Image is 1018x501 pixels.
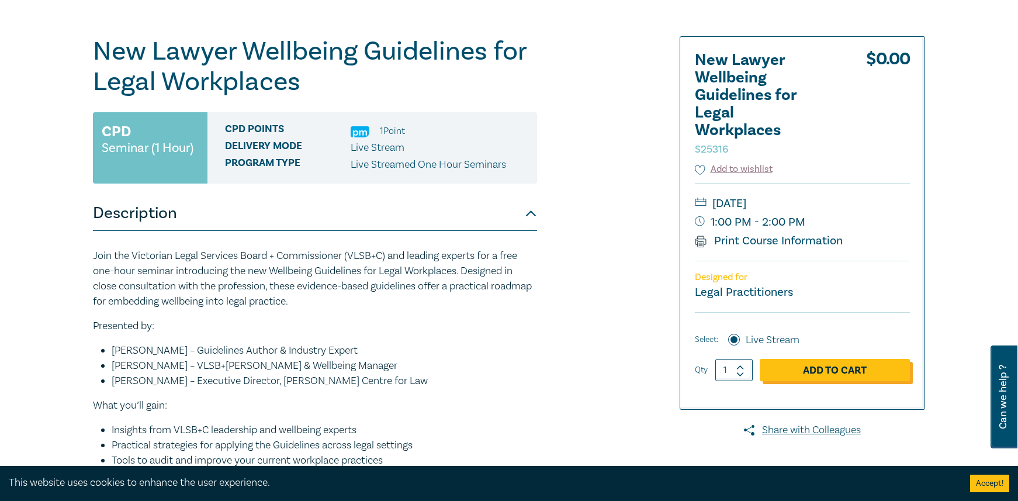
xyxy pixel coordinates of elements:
[112,423,537,438] li: Insights from VLSB+C leadership and wellbeing experts
[9,475,953,490] div: This website uses cookies to enhance the user experience.
[112,438,537,453] li: Practical strategies for applying the Guidelines across legal settings
[695,213,910,232] small: 1:00 PM - 2:00 PM
[102,121,131,142] h3: CPD
[380,123,405,139] li: 1 Point
[695,194,910,213] small: [DATE]
[351,141,404,154] span: Live Stream
[695,333,718,346] span: Select:
[695,233,843,248] a: Print Course Information
[680,423,925,438] a: Share with Colleagues
[715,359,753,381] input: 1
[112,343,537,358] li: [PERSON_NAME] – Guidelines Author & Industry Expert
[93,319,537,334] p: Presented by:
[102,142,193,154] small: Seminar (1 Hour)
[93,398,537,413] p: What you’ll gain:
[695,51,823,157] h2: New Lawyer Wellbeing Guidelines for Legal Workplaces
[695,143,728,156] small: S25316
[112,453,537,468] li: Tools to audit and improve your current workplace practices
[695,163,773,176] button: Add to wishlist
[93,196,537,231] button: Description
[760,359,910,381] a: Add to Cart
[225,140,351,156] span: Delivery Mode
[746,333,799,348] label: Live Stream
[695,272,910,283] p: Designed for
[695,364,708,376] label: Qty
[351,157,506,172] p: Live Streamed One Hour Seminars
[112,374,537,389] li: [PERSON_NAME] – Executive Director, [PERSON_NAME] Centre for Law
[351,126,369,137] img: Practice Management & Business Skills
[970,475,1009,492] button: Accept cookies
[112,358,537,374] li: [PERSON_NAME] – VLSB+[PERSON_NAME] & Wellbeing Manager
[225,157,351,172] span: Program type
[225,123,351,139] span: CPD Points
[93,36,537,97] h1: New Lawyer Wellbeing Guidelines for Legal Workplaces
[866,51,910,163] div: $ 0.00
[695,285,793,300] small: Legal Practitioners
[998,353,1009,441] span: Can we help ?
[93,248,537,309] p: Join the Victorian Legal Services Board + Commissioner (VLSB+C) and leading experts for a free on...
